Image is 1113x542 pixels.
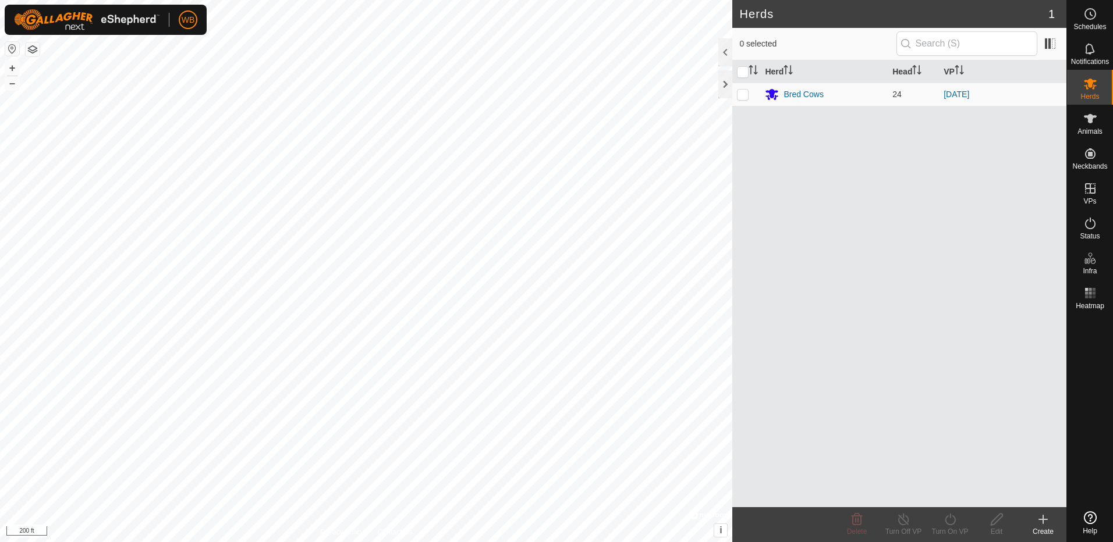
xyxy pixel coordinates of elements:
a: Help [1067,507,1113,539]
a: [DATE] [944,90,969,99]
p-sorticon: Activate to sort [749,67,758,76]
span: 0 selected [739,38,896,50]
p-sorticon: Activate to sort [955,67,964,76]
th: Herd [760,60,888,83]
button: Reset Map [5,42,19,56]
p-sorticon: Activate to sort [912,67,921,76]
span: VPs [1083,198,1096,205]
span: Notifications [1071,58,1109,65]
th: Head [888,60,939,83]
span: Neckbands [1072,163,1107,170]
span: 24 [892,90,902,99]
input: Search (S) [896,31,1037,56]
img: Gallagher Logo [14,9,159,30]
button: Map Layers [26,42,40,56]
span: Schedules [1073,23,1106,30]
span: 1 [1048,5,1055,23]
span: Status [1080,233,1100,240]
a: Privacy Policy [320,527,364,537]
th: VP [939,60,1066,83]
span: Infra [1083,268,1097,274]
div: Bred Cows [784,88,823,101]
span: WB [182,14,195,26]
button: i [714,524,727,537]
div: Turn Off VP [880,526,927,537]
span: i [719,525,722,535]
button: – [5,76,19,90]
p-sorticon: Activate to sort [784,67,793,76]
span: Help [1083,527,1097,534]
div: Edit [973,526,1020,537]
h2: Herds [739,7,1048,21]
span: Herds [1080,93,1099,100]
span: Heatmap [1076,302,1104,309]
a: Contact Us [378,527,412,537]
span: Animals [1077,128,1103,135]
div: Turn On VP [927,526,973,537]
div: Create [1020,526,1066,537]
button: + [5,61,19,75]
span: Delete [847,527,867,536]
